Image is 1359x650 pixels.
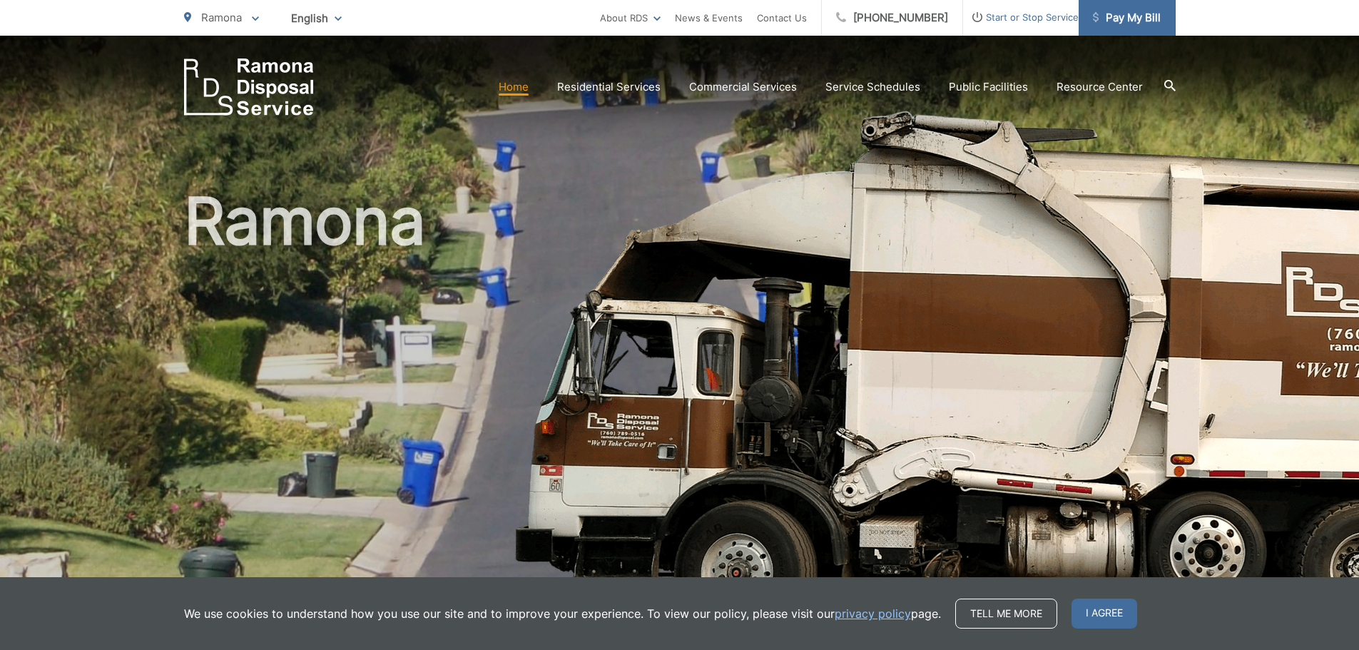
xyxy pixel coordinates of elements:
a: Contact Us [757,9,807,26]
a: Home [499,78,529,96]
p: We use cookies to understand how you use our site and to improve your experience. To view our pol... [184,605,941,622]
a: Tell me more [955,599,1057,629]
a: EDCD logo. Return to the homepage. [184,59,314,116]
span: I agree [1072,599,1137,629]
a: About RDS [600,9,661,26]
a: Service Schedules [825,78,920,96]
a: News & Events [675,9,743,26]
span: Pay My Bill [1093,9,1161,26]
span: English [280,6,352,31]
span: Ramona [201,11,242,24]
a: Public Facilities [949,78,1028,96]
a: privacy policy [835,605,911,622]
a: Commercial Services [689,78,797,96]
a: Resource Center [1057,78,1143,96]
h1: Ramona [184,186,1176,637]
a: Residential Services [557,78,661,96]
